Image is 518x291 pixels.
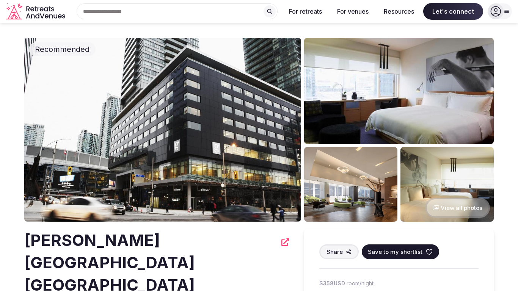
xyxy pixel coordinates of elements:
img: Venue gallery photo [400,147,494,222]
button: View all photos [425,198,490,218]
span: Save to my shortlist [368,248,422,256]
button: Share [319,244,359,259]
img: Venue gallery photo [304,38,494,144]
button: Save to my shortlist [362,244,439,259]
button: For retreats [283,3,328,20]
button: For venues [331,3,375,20]
span: $358 USD [319,280,345,287]
button: Resources [378,3,420,20]
span: Recommended [32,44,93,55]
div: Recommended [29,42,96,56]
svg: Retreats and Venues company logo [6,3,67,20]
img: Venue gallery photo [304,147,397,222]
img: Venue cover photo [24,38,301,222]
span: Let's connect [423,3,483,20]
span: Share [326,248,343,256]
span: room/night [347,280,374,287]
a: Visit the homepage [6,3,67,20]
